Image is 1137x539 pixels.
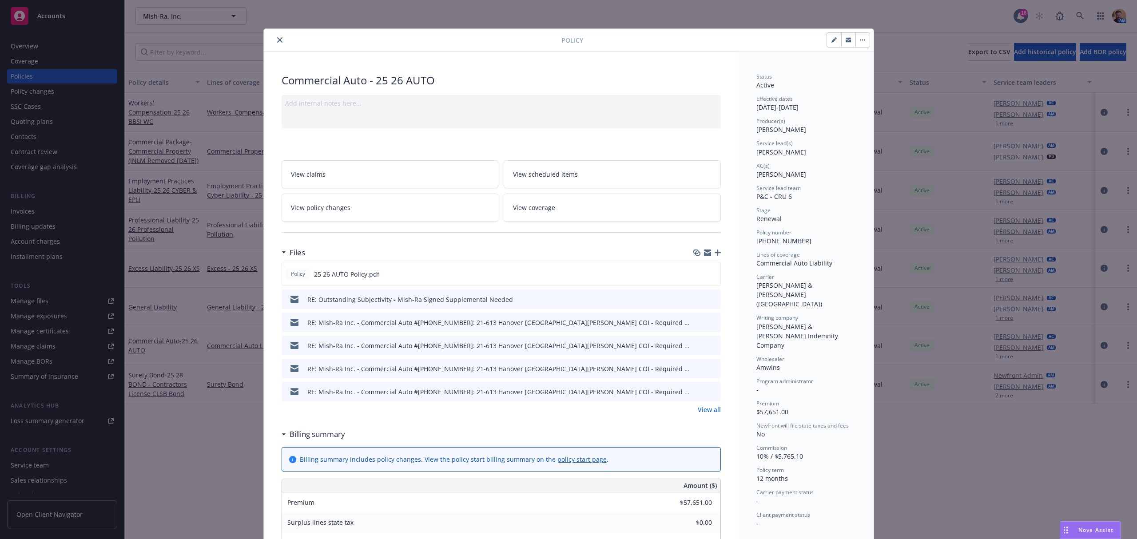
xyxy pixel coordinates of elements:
[1060,521,1121,539] button: Nova Assist
[756,229,791,236] span: Policy number
[282,247,305,258] div: Files
[756,422,849,429] span: Newfront will file state taxes and fees
[756,95,793,103] span: Effective dates
[709,295,717,304] button: preview file
[756,237,811,245] span: [PHONE_NUMBER]
[756,408,788,416] span: $57,651.00
[307,295,513,304] div: RE: Outstanding Subjectivity - Mish-Ra Signed Supplemental Needed
[291,170,326,179] span: View claims
[282,428,345,440] div: Billing summary
[756,322,840,349] span: [PERSON_NAME] & [PERSON_NAME] Indemnity Company
[307,387,692,396] div: RE: Mish-Ra Inc. - Commercial Auto #[PHONE_NUMBER]: 21-613 Hanover [GEOGRAPHIC_DATA][PERSON_NAME]...
[756,488,814,496] span: Carrier payment status
[695,269,702,279] button: download file
[756,400,779,407] span: Premium
[684,481,717,490] span: Amount ($)
[1078,526,1113,534] span: Nova Assist
[756,444,787,452] span: Commission
[756,117,785,125] span: Producer(s)
[756,192,792,201] span: P&C - CRU 6
[756,363,780,372] span: Amwins
[282,194,499,222] a: View policy changes
[557,455,607,464] a: policy start page
[756,125,806,134] span: [PERSON_NAME]
[290,247,305,258] h3: Files
[695,295,702,304] button: download file
[289,270,307,278] span: Policy
[756,474,788,483] span: 12 months
[285,99,717,108] div: Add internal notes here...
[307,364,692,373] div: RE: Mish-Ra Inc. - Commercial Auto #[PHONE_NUMBER]: 21-613 Hanover [GEOGRAPHIC_DATA][PERSON_NAME]...
[307,318,692,327] div: RE: Mish-Ra Inc. - Commercial Auto #[PHONE_NUMBER]: 21-613 Hanover [GEOGRAPHIC_DATA][PERSON_NAME]...
[756,466,784,474] span: Policy term
[756,251,800,258] span: Lines of coverage
[1060,522,1071,539] div: Drag to move
[709,269,717,279] button: preview file
[756,162,770,170] span: AC(s)
[756,184,801,192] span: Service lead team
[709,364,717,373] button: preview file
[287,498,314,507] span: Premium
[282,160,499,188] a: View claims
[282,73,721,88] div: Commercial Auto - 25 26 AUTO
[756,281,822,308] span: [PERSON_NAME] & [PERSON_NAME] ([GEOGRAPHIC_DATA])
[756,81,774,89] span: Active
[660,516,717,529] input: 0.00
[709,387,717,396] button: preview file
[709,318,717,327] button: preview file
[561,36,583,45] span: Policy
[756,497,759,505] span: -
[756,259,832,267] span: Commercial Auto Liability
[287,518,354,527] span: Surplus lines state tax
[291,203,350,212] span: View policy changes
[513,170,578,179] span: View scheduled items
[504,194,721,222] a: View coverage
[698,405,721,414] a: View all
[504,160,721,188] a: View scheduled items
[756,170,806,178] span: [PERSON_NAME]
[660,496,717,509] input: 0.00
[756,95,856,112] div: [DATE] - [DATE]
[709,341,717,350] button: preview file
[756,314,798,321] span: Writing company
[756,519,759,527] span: -
[756,139,793,147] span: Service lead(s)
[756,511,810,519] span: Client payment status
[756,430,765,438] span: No
[695,318,702,327] button: download file
[274,35,285,45] button: close
[513,203,555,212] span: View coverage
[756,452,803,460] span: 10% / $5,765.10
[290,428,345,440] h3: Billing summary
[695,364,702,373] button: download file
[756,148,806,156] span: [PERSON_NAME]
[756,214,782,223] span: Renewal
[756,73,772,80] span: Status
[695,341,702,350] button: download file
[756,206,771,214] span: Stage
[756,355,784,363] span: Wholesaler
[300,455,608,464] div: Billing summary includes policy changes. View the policy start billing summary on the .
[756,377,813,385] span: Program administrator
[307,341,692,350] div: RE: Mish-Ra Inc. - Commercial Auto #[PHONE_NUMBER]: 21-613 Hanover [GEOGRAPHIC_DATA][PERSON_NAME]...
[756,385,759,394] span: -
[314,269,379,279] span: 25 26 AUTO Policy.pdf
[756,273,774,281] span: Carrier
[695,387,702,396] button: download file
